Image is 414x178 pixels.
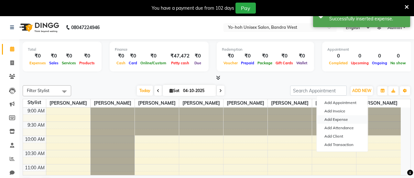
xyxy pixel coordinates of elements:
[26,108,46,114] div: 9:00 AM
[312,99,356,107] span: [PERSON_NAME]
[179,99,223,107] span: [PERSON_NAME]
[222,61,239,65] span: Voucher
[28,52,48,60] div: ₹0
[48,61,60,65] span: Sales
[139,52,168,60] div: ₹0
[274,61,295,65] span: Gift Cards
[370,52,389,60] div: 0
[193,61,203,65] span: Due
[24,150,46,157] div: 10:30 AM
[389,61,408,65] span: No show
[387,24,402,31] span: Admin
[256,52,274,60] div: ₹0
[127,52,139,60] div: ₹0
[329,16,405,22] div: Successfully inserted expense.
[370,61,389,65] span: Ongoing
[169,61,191,65] span: Petty cash
[48,52,60,60] div: ₹0
[78,61,96,65] span: Products
[137,86,153,96] span: Today
[327,52,349,60] div: 0
[168,52,192,60] div: ₹47,472
[24,164,46,171] div: 11:00 AM
[256,61,274,65] span: Package
[317,124,368,132] a: Add Attendance
[127,61,139,65] span: Card
[46,99,90,107] span: [PERSON_NAME]
[239,52,256,60] div: ₹0
[24,136,46,143] div: 10:00 AM
[115,47,203,52] div: Finance
[115,52,127,60] div: ₹0
[274,52,295,60] div: ₹0
[60,52,78,60] div: ₹0
[71,18,100,37] b: 08047224946
[317,107,368,115] a: Add Invoice
[115,61,127,65] span: Cash
[317,115,368,124] a: Add Expense
[23,99,46,106] div: Stylist
[135,99,179,107] span: [PERSON_NAME]
[60,61,78,65] span: Services
[349,61,370,65] span: Upcoming
[356,99,401,107] span: [PERSON_NAME]
[139,61,168,65] span: Online/Custom
[222,52,239,60] div: ₹0
[351,86,373,95] button: ADD NEW
[16,18,61,37] img: logo
[28,47,96,52] div: Total
[26,122,46,129] div: 9:30 AM
[327,61,349,65] span: Completed
[295,61,309,65] span: Wallet
[389,52,408,60] div: 0
[317,141,368,149] a: Add Transaction
[27,88,49,93] span: Filter Stylist
[268,99,312,107] span: [PERSON_NAME]
[352,88,371,93] span: ADD NEW
[235,3,256,14] button: Pay
[290,86,347,96] input: Search Appointment
[91,99,135,107] span: [PERSON_NAME]
[223,99,267,107] span: [PERSON_NAME]
[168,88,181,93] span: Sat
[152,5,234,12] div: You have a payment due from 102 days
[295,52,309,60] div: ₹0
[181,86,213,96] input: 2025-10-04
[317,99,368,107] button: Add Appointment
[78,52,96,60] div: ₹0
[192,52,203,60] div: ₹0
[239,61,256,65] span: Prepaid
[222,47,309,52] div: Redemption
[28,61,48,65] span: Expenses
[317,132,368,141] a: Add Client
[327,47,408,52] div: Appointment
[349,52,370,60] div: 0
